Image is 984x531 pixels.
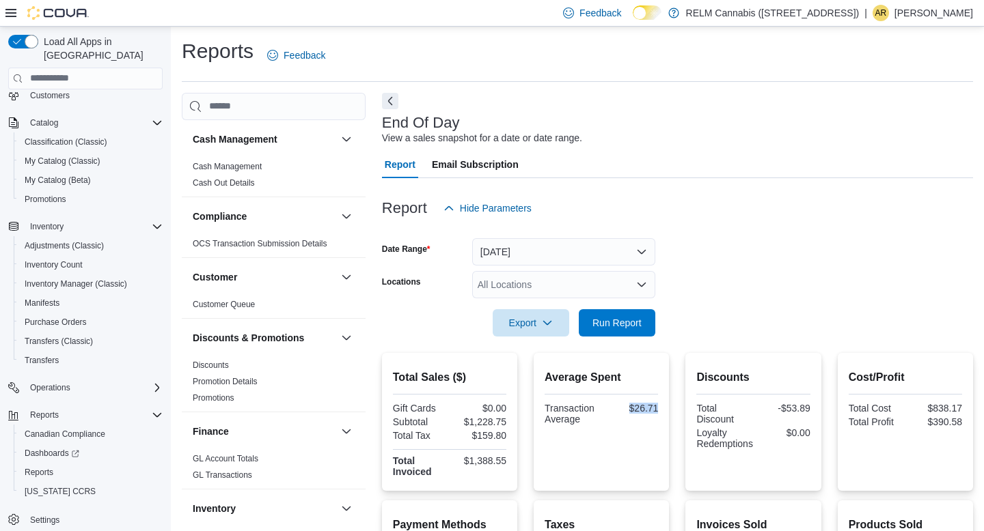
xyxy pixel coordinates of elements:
span: Classification (Classic) [19,134,163,150]
span: [US_STATE] CCRS [25,486,96,497]
span: Discounts [193,360,229,371]
h2: Average Spent [545,369,658,386]
span: My Catalog (Classic) [19,153,163,169]
button: Hide Parameters [438,195,537,222]
span: Transfers (Classic) [19,333,163,349]
div: Gift Cards [393,403,447,414]
span: Promotions [25,194,66,205]
a: My Catalog (Classic) [19,153,106,169]
span: Cash Out Details [193,177,255,188]
a: Cash Out Details [193,178,255,188]
div: $838.17 [908,403,962,414]
button: [DATE] [472,238,655,265]
span: GL Transactions [193,470,252,480]
button: Canadian Compliance [14,425,168,444]
a: Inventory Manager (Classic) [19,276,133,292]
span: Settings [25,511,163,528]
button: Discounts & Promotions [193,331,336,345]
button: Inventory [3,217,168,236]
div: Discounts & Promotions [182,357,366,412]
span: My Catalog (Classic) [25,156,100,167]
span: Inventory [25,218,163,235]
span: Operations [30,382,70,393]
button: Cash Management [193,132,336,146]
h3: Discounts & Promotions [193,331,304,345]
div: Cash Management [182,158,366,197]
span: Feedback [284,48,325,62]
div: Transaction Average [545,403,599,425]
button: Compliance [193,210,336,223]
button: My Catalog (Classic) [14,152,168,171]
button: Settings [3,509,168,529]
a: Purchase Orders [19,314,92,330]
span: Feedback [579,6,621,20]
div: -$53.89 [756,403,810,414]
a: Customers [25,87,75,104]
span: Cash Management [193,161,262,172]
button: Export [493,309,569,336]
span: Catalog [30,117,58,128]
span: Reports [25,407,163,423]
span: Reports [25,467,53,478]
span: AR [875,5,887,21]
div: View a sales snapshot for a date or date range. [382,131,582,145]
span: Canadian Compliance [25,429,105,440]
h2: Discounts [696,369,810,386]
button: Reports [25,407,64,423]
a: Transfers [19,352,64,369]
p: RELM Cannabis ([STREET_ADDRESS]) [686,5,860,21]
div: Total Discount [696,403,750,425]
button: My Catalog (Beta) [14,171,168,190]
span: Export [501,309,561,336]
span: Operations [25,379,163,396]
span: Inventory [30,221,64,232]
button: Customer [193,270,336,284]
div: Loyalty Redemptions [696,427,753,449]
span: Report [385,151,415,178]
span: Inventory Manager (Classic) [25,278,127,289]
span: Reports [30,410,59,420]
div: $0.00 [452,403,506,414]
span: Inventory Manager (Classic) [19,276,163,292]
span: Transfers [19,352,163,369]
div: Total Profit [849,416,903,427]
span: Load All Apps in [GEOGRAPHIC_DATA] [38,35,163,62]
button: Reports [3,405,168,425]
button: Inventory Count [14,255,168,274]
span: Manifests [25,298,59,308]
a: Discounts [193,360,229,370]
div: $159.80 [452,430,506,441]
h3: Customer [193,270,237,284]
a: GL Account Totals [193,454,258,463]
button: Finance [338,423,355,440]
button: Open list of options [636,279,647,290]
span: My Catalog (Beta) [25,175,91,186]
a: My Catalog (Beta) [19,172,96,188]
span: Run Report [592,316,642,330]
span: Classification (Classic) [25,137,107,147]
span: Customers [25,87,163,104]
span: Customers [30,90,70,101]
span: Transfers [25,355,59,366]
p: [PERSON_NAME] [894,5,973,21]
button: Discounts & Promotions [338,330,355,346]
button: Operations [25,379,76,396]
span: Purchase Orders [25,317,87,328]
span: My Catalog (Beta) [19,172,163,188]
button: Adjustments (Classic) [14,236,168,255]
div: $1,388.55 [452,455,506,466]
button: Customers [3,85,168,105]
a: Promotions [193,393,234,403]
button: Transfers [14,351,168,370]
span: Settings [30,515,59,526]
span: Washington CCRS [19,483,163,500]
label: Locations [382,276,421,287]
div: $1,228.75 [452,416,506,427]
h3: Finance [193,425,229,438]
h2: Total Sales ($) [393,369,506,386]
a: Cash Management [193,162,262,171]
button: Finance [193,425,336,438]
div: $390.58 [908,416,962,427]
div: Subtotal [393,416,447,427]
